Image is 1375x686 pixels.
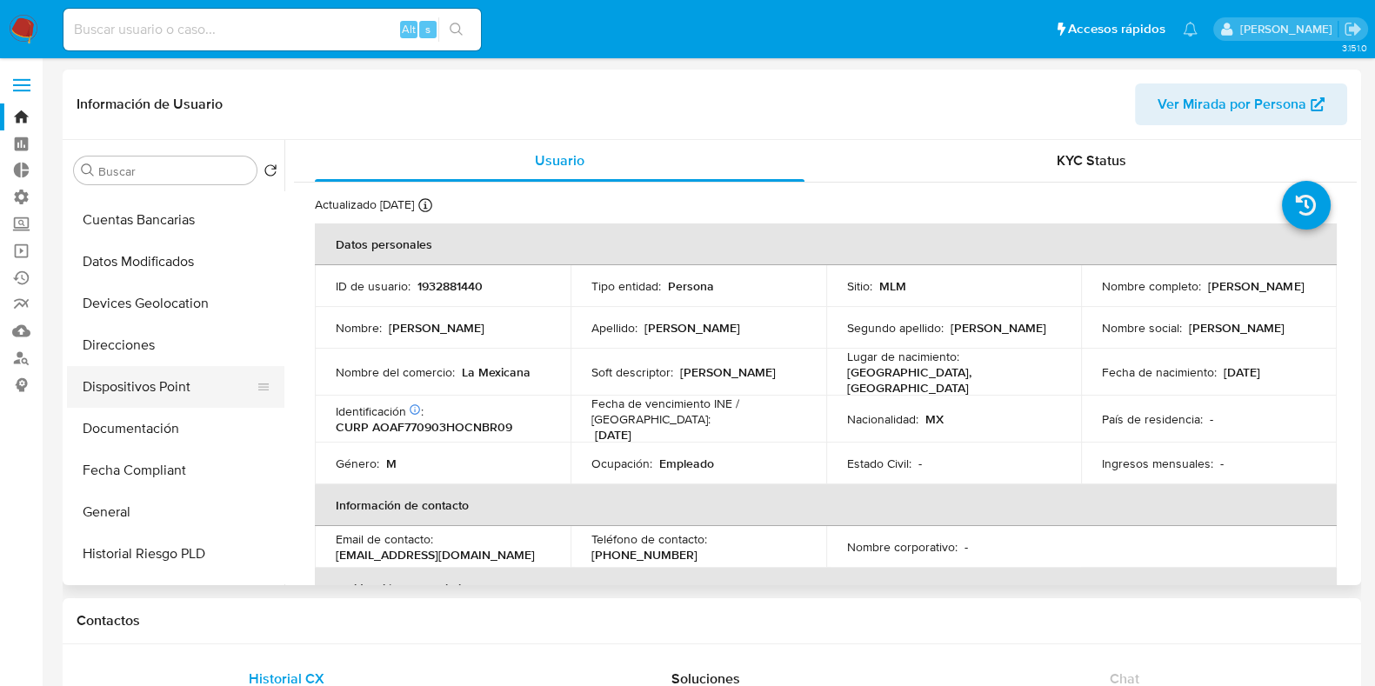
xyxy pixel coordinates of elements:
p: [DATE] [595,427,631,443]
p: País de residencia : [1102,411,1203,427]
p: Fecha de vencimiento INE / [GEOGRAPHIC_DATA] : [591,396,805,427]
p: Nombre del comercio : [336,364,455,380]
button: Datos Modificados [67,241,284,283]
span: Usuario [535,150,584,170]
p: Email de contacto : [336,531,433,547]
button: Devices Geolocation [67,283,284,324]
button: Dispositivos Point [67,366,270,408]
p: Fecha de nacimiento : [1102,364,1217,380]
th: Información de contacto [315,484,1337,526]
button: Direcciones [67,324,284,366]
p: [EMAIL_ADDRESS][DOMAIN_NAME] [336,547,535,563]
p: Nacionalidad : [847,411,918,427]
p: MX [925,411,944,427]
p: - [1210,411,1213,427]
p: Nombre social : [1102,320,1182,336]
p: [DATE] [1224,364,1260,380]
button: Volver al orden por defecto [264,163,277,183]
button: Ver Mirada por Persona [1135,83,1347,125]
p: Apellido : [591,320,637,336]
button: search-icon [438,17,474,42]
span: Accesos rápidos [1068,20,1165,38]
p: [PERSON_NAME] [951,320,1046,336]
p: Persona [668,278,714,294]
p: Lugar de nacimiento : [847,349,959,364]
p: [PERSON_NAME] [680,364,776,380]
p: ID de usuario : [336,278,410,294]
p: Nombre : [336,320,382,336]
p: Segundo apellido : [847,320,944,336]
h1: Contactos [77,612,1347,629]
p: [PHONE_NUMBER] [591,547,698,563]
span: s [425,21,431,37]
button: Fecha Compliant [67,450,284,491]
span: KYC Status [1057,150,1126,170]
p: - [1220,456,1224,471]
p: Ocupación : [591,456,652,471]
a: Salir [1344,20,1362,38]
p: [PERSON_NAME] [1189,320,1285,336]
p: daniela.lagunesrodriguez@mercadolibre.com.mx [1239,21,1338,37]
button: Documentación [67,408,284,450]
h1: Información de Usuario [77,96,223,113]
p: Teléfono de contacto : [591,531,707,547]
a: Notificaciones [1183,22,1198,37]
span: Alt [402,21,416,37]
p: Actualizado [DATE] [315,196,414,213]
input: Buscar usuario o caso... [63,18,481,41]
th: Verificación y cumplimiento [315,568,1337,609]
button: General [67,491,284,533]
p: M [386,456,397,471]
p: Empleado [659,456,714,471]
p: Identificación : [336,403,424,419]
p: CURP AOAF770903HOCNBR09 [336,419,512,435]
p: Nombre completo : [1102,278,1201,294]
span: Ver Mirada por Persona [1158,83,1306,125]
p: Tipo entidad : [591,278,661,294]
p: - [918,456,922,471]
p: Género : [336,456,379,471]
p: Nombre corporativo : [847,539,958,555]
p: Estado Civil : [847,456,911,471]
p: [PERSON_NAME] [1208,278,1304,294]
button: Historial de conversaciones [67,575,284,616]
button: Buscar [81,163,95,177]
button: Historial Riesgo PLD [67,533,284,575]
p: [PERSON_NAME] [389,320,484,336]
p: La Mexicana [462,364,531,380]
p: [PERSON_NAME] [644,320,740,336]
button: Cuentas Bancarias [67,199,284,241]
p: 1932881440 [417,278,483,294]
p: Soft descriptor : [591,364,673,380]
p: Sitio : [847,278,872,294]
p: MLM [879,278,906,294]
p: - [965,539,968,555]
p: Ingresos mensuales : [1102,456,1213,471]
p: [GEOGRAPHIC_DATA], [GEOGRAPHIC_DATA] [847,364,1054,396]
th: Datos personales [315,223,1337,265]
input: Buscar [98,163,250,179]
